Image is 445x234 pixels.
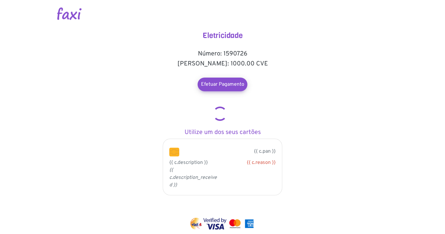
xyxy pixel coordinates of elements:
h4: Eletricidade [160,31,285,40]
img: mastercard [243,218,255,230]
span: {{ c.description }} [169,160,208,166]
p: {{ c.pan }} [189,148,276,155]
img: visa [203,218,227,230]
h5: [PERSON_NAME]: 1000.00 CVE [160,60,285,68]
h5: Número: 1590726 [160,50,285,58]
a: Efetuar Pagamento [198,78,247,91]
img: mastercard [228,218,242,230]
i: {{ c.description_received }} [169,167,217,188]
div: {{ c.reason }} [227,159,276,166]
img: chip.png [169,148,179,156]
h5: Utilize um dos seus cartões [160,129,285,136]
img: vinti4 [190,218,202,230]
